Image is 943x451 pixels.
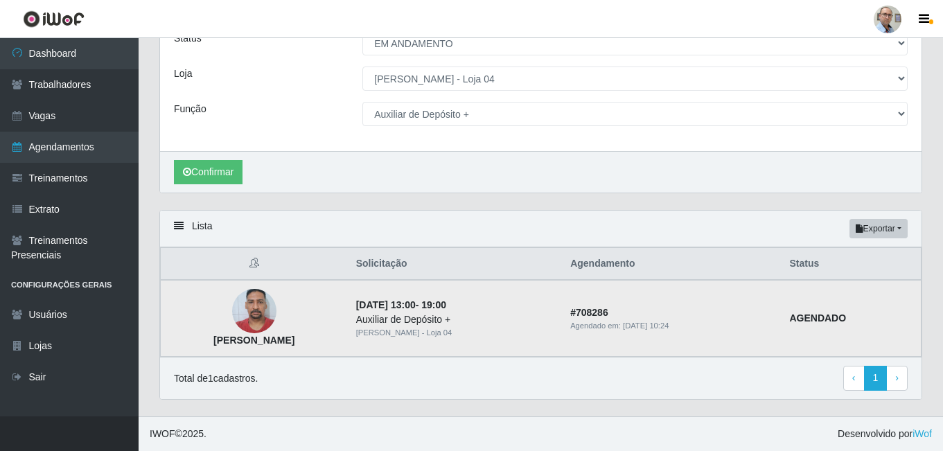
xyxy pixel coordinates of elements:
[356,299,416,310] time: [DATE] 13:00
[150,428,175,439] span: IWOF
[913,428,932,439] a: iWof
[852,372,856,383] span: ‹
[160,211,922,247] div: Lista
[838,427,932,441] span: Desenvolvido por
[348,248,563,281] th: Solicitação
[174,371,258,386] p: Total de 1 cadastros.
[895,372,899,383] span: ›
[174,160,243,184] button: Confirmar
[232,282,276,341] img: Francielio do Nascimento
[849,219,908,238] button: Exportar
[421,299,446,310] time: 19:00
[174,102,206,116] label: Função
[843,366,865,391] a: Previous
[150,427,206,441] span: © 2025 .
[174,31,202,46] label: Status
[356,299,446,310] strong: -
[781,248,921,281] th: Status
[623,321,669,330] time: [DATE] 10:24
[789,312,846,324] strong: AGENDADO
[23,10,85,28] img: CoreUI Logo
[356,327,554,339] div: [PERSON_NAME] - Loja 04
[570,307,608,318] strong: # 708286
[562,248,781,281] th: Agendamento
[356,312,554,327] div: Auxiliar de Depósito +
[174,67,192,81] label: Loja
[864,366,888,391] a: 1
[843,366,908,391] nav: pagination
[886,366,908,391] a: Next
[213,335,294,346] strong: [PERSON_NAME]
[570,320,773,332] div: Agendado em:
